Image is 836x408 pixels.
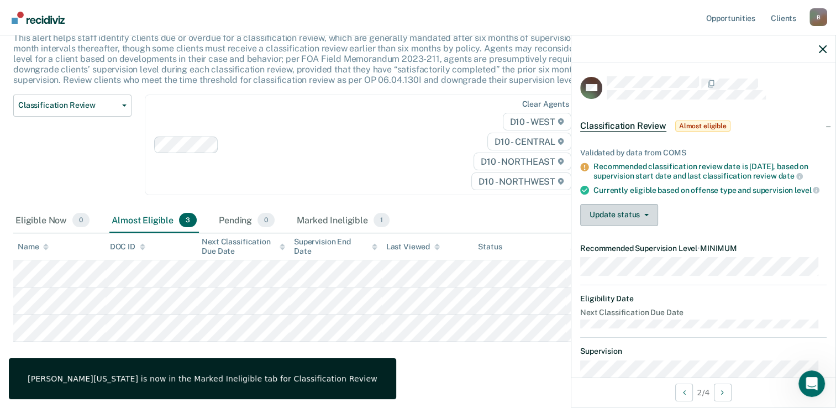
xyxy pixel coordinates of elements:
[386,242,440,252] div: Last Viewed
[202,237,285,256] div: Next Classification Due Date
[179,213,197,227] span: 3
[675,384,693,401] button: Previous Opportunity
[798,370,825,397] iframe: Intercom live chat
[580,308,827,317] dt: Next Classification Due Date
[28,374,377,384] div: [PERSON_NAME][US_STATE] is now in the Marked Ineligible tab for Classification Review
[72,213,90,227] span: 0
[809,8,827,26] button: Profile dropdown button
[593,185,827,195] div: Currently eligible based on offense type and supervision
[374,213,390,227] span: 1
[478,242,502,252] div: Status
[580,148,827,158] div: Validated by data from COMS
[487,133,571,150] span: D10 - CENTRAL
[580,204,658,226] button: Update status
[570,242,622,252] div: Assigned to
[795,186,819,195] span: level
[675,121,730,132] span: Almost eligible
[474,153,571,170] span: D10 - NORTHEAST
[571,378,835,407] div: 2 / 4
[522,100,569,109] div: Clear agents
[13,208,92,233] div: Eligible Now
[18,101,118,110] span: Classification Review
[571,108,835,144] div: Classification ReviewAlmost eligible
[503,113,571,130] span: D10 - WEST
[109,208,199,233] div: Almost Eligible
[593,162,827,181] div: Recommended classification review date is [DATE], based on supervision start date and last classi...
[217,208,277,233] div: Pending
[295,208,392,233] div: Marked Ineligible
[13,33,640,86] p: This alert helps staff identify clients due or overdue for a classification review, which are gen...
[257,213,275,227] span: 0
[110,242,145,252] div: DOC ID
[18,242,49,252] div: Name
[12,12,65,24] img: Recidiviz
[294,237,377,256] div: Supervision End Date
[580,121,666,132] span: Classification Review
[471,172,571,190] span: D10 - NORTHWEST
[580,347,827,356] dt: Supervision
[580,294,827,304] dt: Eligibility Date
[714,384,732,401] button: Next Opportunity
[697,244,700,253] span: •
[580,244,827,253] dt: Recommended Supervision Level MINIMUM
[809,8,827,26] div: B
